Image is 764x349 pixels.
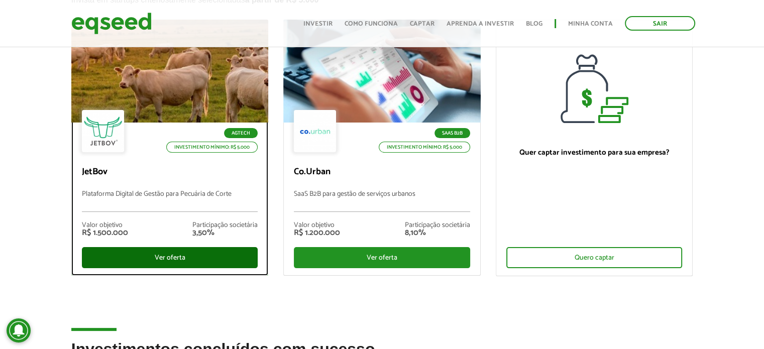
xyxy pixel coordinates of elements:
div: 3,50% [192,229,258,237]
p: JetBov [82,167,258,178]
p: SaaS B2B para gestão de serviços urbanos [294,190,470,212]
a: Quer captar investimento para sua empresa? Quero captar [496,20,693,276]
a: SaaS B2B Investimento mínimo: R$ 5.000 Co.Urban SaaS B2B para gestão de serviços urbanos Valor ob... [283,20,481,276]
p: Investimento mínimo: R$ 5.000 [379,142,470,153]
div: Valor objetivo [82,222,128,229]
p: Plataforma Digital de Gestão para Pecuária de Corte [82,190,258,212]
div: 8,10% [405,229,470,237]
a: Investir [303,21,333,27]
a: Aprenda a investir [447,21,514,27]
div: Valor objetivo [294,222,340,229]
a: Minha conta [568,21,613,27]
p: Quer captar investimento para sua empresa? [506,148,683,157]
img: EqSeed [71,10,152,37]
p: Co.Urban [294,167,470,178]
a: Agtech Investimento mínimo: R$ 5.000 JetBov Plataforma Digital de Gestão para Pecuária de Corte V... [71,20,269,276]
a: Como funciona [345,21,398,27]
div: Participação societária [192,222,258,229]
div: R$ 1.500.000 [82,229,128,237]
div: Ver oferta [294,247,470,268]
div: Ver oferta [82,247,258,268]
a: Blog [526,21,542,27]
p: Investimento mínimo: R$ 5.000 [166,142,258,153]
p: Agtech [224,128,258,138]
a: Sair [625,16,695,31]
div: Quero captar [506,247,683,268]
div: Participação societária [405,222,470,229]
div: R$ 1.200.000 [294,229,340,237]
p: SaaS B2B [434,128,470,138]
a: Captar [410,21,434,27]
